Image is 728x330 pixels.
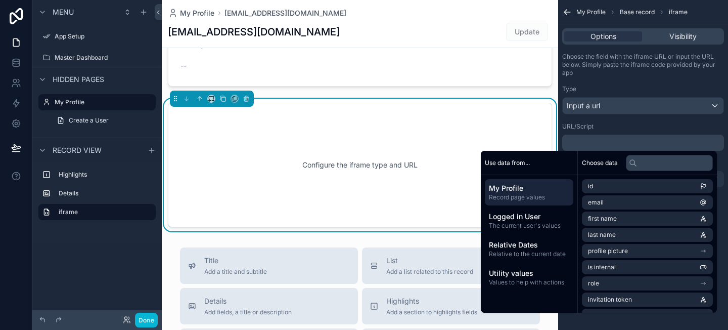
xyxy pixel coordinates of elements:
button: ListAdd a list related to this record [362,247,540,284]
span: My Profile [489,183,569,193]
label: App Setup [55,32,154,40]
span: The current user's values [489,222,569,230]
p: Choose the field with the iframe URL or input the URL below. Simply paste the iframe code provide... [562,53,724,77]
label: Highlights [59,171,152,179]
span: Record view [53,145,102,155]
div: scrollable content [481,175,577,295]
div: scrollable content [32,162,162,230]
span: Logged in User [489,212,569,222]
h1: [EMAIL_ADDRESS][DOMAIN_NAME] [168,25,340,39]
span: My Profile [180,8,214,18]
span: Highlights [386,296,477,306]
span: Values to help with actions [489,278,569,286]
label: Master Dashboard [55,54,154,62]
span: Relative Dates [489,240,569,250]
span: Visibility [669,31,697,42]
a: My Profile [38,94,156,110]
div: scrollable content [562,135,724,151]
span: Menu [53,7,74,17]
span: Details [204,296,292,306]
span: Options [590,31,616,42]
button: Input a url [562,97,724,114]
label: Details [59,189,152,197]
div: Configure the iframe type and URL [185,119,535,211]
span: Create a User [69,116,109,125]
span: Relative to the current date [489,250,569,258]
label: iframe [59,208,148,216]
button: HighlightsAdd a section to highlights fields [362,288,540,324]
button: DetailsAdd fields, a title or description [180,288,358,324]
span: Input a url [567,101,600,111]
label: My Profile [55,98,150,106]
span: Base record [620,8,655,16]
label: URL/Script [562,122,594,131]
span: Add fields, a title or description [204,308,292,316]
a: Master Dashboard [38,50,156,66]
button: TitleAdd a title and subtitle [180,247,358,284]
span: Record page values [489,193,569,201]
a: My Profile [168,8,214,18]
span: List [386,256,473,266]
span: iframe [669,8,688,16]
span: Title [204,256,267,266]
a: [EMAIL_ADDRESS][DOMAIN_NAME] [224,8,346,18]
span: Use data from... [485,159,530,167]
button: Done [135,313,158,327]
a: App Setup [38,28,156,45]
span: Choose data [582,159,618,167]
span: Hidden pages [53,74,104,85]
span: Add a list related to this record [386,268,473,276]
span: Add a title and subtitle [204,268,267,276]
a: Create a User [51,112,156,129]
span: Utility values [489,268,569,278]
span: My Profile [576,8,606,16]
span: Add a section to highlights fields [386,308,477,316]
label: Type [562,85,576,93]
